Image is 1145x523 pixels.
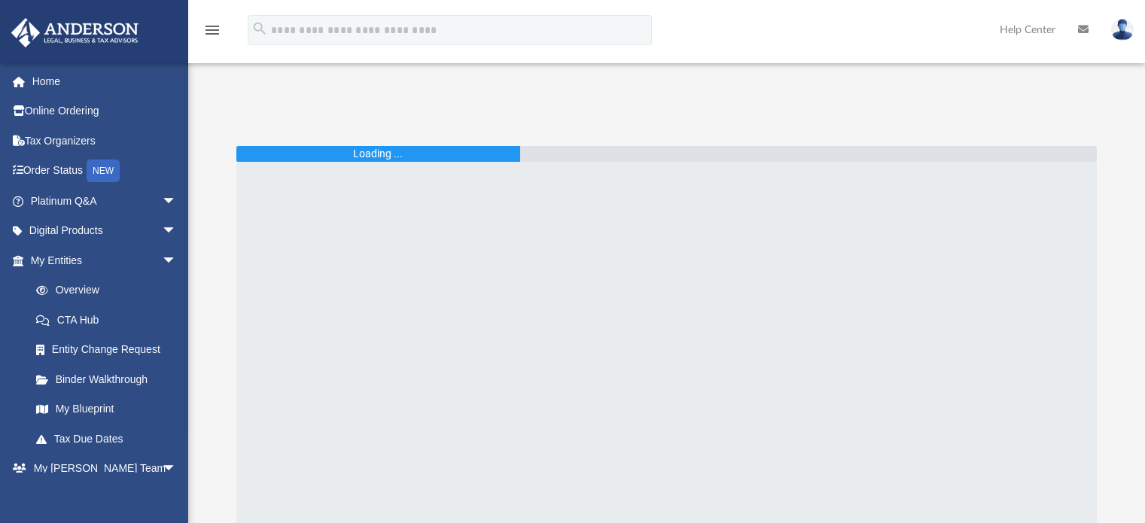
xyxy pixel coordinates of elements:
[21,364,199,394] a: Binder Walkthrough
[11,454,192,484] a: My [PERSON_NAME] Teamarrow_drop_down
[21,394,192,424] a: My Blueprint
[21,424,199,454] a: Tax Due Dates
[11,156,199,187] a: Order StatusNEW
[203,29,221,39] a: menu
[21,305,199,335] a: CTA Hub
[11,66,199,96] a: Home
[162,186,192,217] span: arrow_drop_down
[11,96,199,126] a: Online Ordering
[7,18,143,47] img: Anderson Advisors Platinum Portal
[21,335,199,365] a: Entity Change Request
[162,454,192,485] span: arrow_drop_down
[11,245,199,275] a: My Entitiesarrow_drop_down
[251,20,268,37] i: search
[11,186,199,216] a: Platinum Q&Aarrow_drop_down
[21,275,199,306] a: Overview
[87,160,120,182] div: NEW
[353,146,403,162] div: Loading ...
[11,126,199,156] a: Tax Organizers
[11,216,199,246] a: Digital Productsarrow_drop_down
[1111,19,1134,41] img: User Pic
[162,216,192,247] span: arrow_drop_down
[162,245,192,276] span: arrow_drop_down
[203,21,221,39] i: menu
